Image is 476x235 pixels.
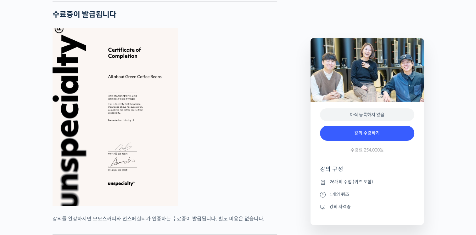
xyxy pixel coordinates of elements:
[320,203,414,210] li: 강의 자격증
[53,215,277,223] p: 강의를 완강하시면 모모스커피와 언스페셜티가 인증하는 수료증이 발급됩니다. 별도 비용은 없습니다.
[53,10,277,19] h2: 수료증이 발급됩니다
[320,191,414,198] li: 1개의 퀴즈
[350,147,384,153] span: 수강료 254,000원
[320,108,414,121] div: 아직 등록하지 않음
[42,183,81,198] a: 대화
[2,183,42,198] a: 홈
[81,183,121,198] a: 설정
[20,192,24,197] span: 홈
[320,126,414,141] a: 강의 수강하기
[58,192,65,198] span: 대화
[320,178,414,186] li: 26개의 수업 (퀴즈 포함)
[97,192,105,197] span: 설정
[320,165,414,178] h4: 강의 구성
